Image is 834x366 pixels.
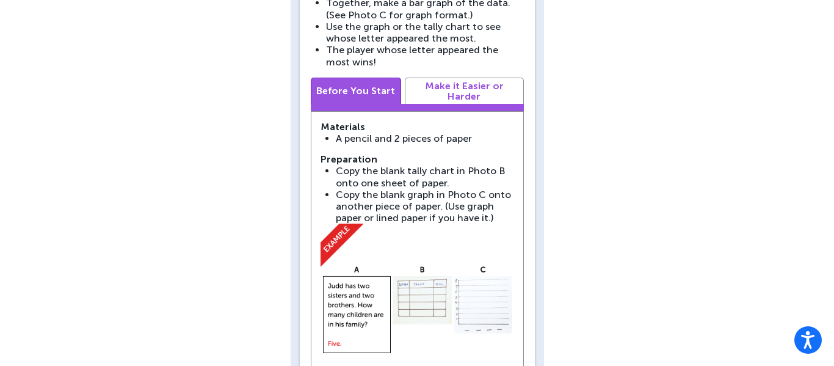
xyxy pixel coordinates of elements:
[321,121,514,133] strong: Materials
[311,78,401,104] a: Before You Start
[336,165,514,188] li: Copy the blank tally chart in Photo B onto one sheet of paper.
[321,153,514,165] strong: Preparation
[405,78,524,104] a: Make it Easier or Harder
[336,189,514,224] li: Copy the blank graph in Photo C onto another piece of paper. (Use graph paper or lined paper if y...
[336,133,514,144] li: A pencil and 2 pieces of paper
[326,44,524,67] li: The player whose letter appeared the most wins!
[326,21,524,44] li: Use the graph or the tally chart to see whose letter appeared the most.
